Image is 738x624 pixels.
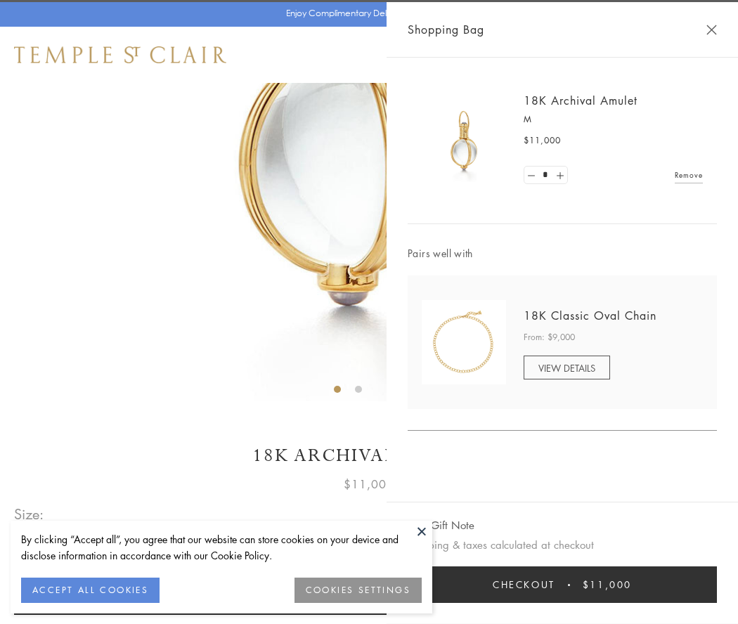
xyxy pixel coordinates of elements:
[14,46,226,63] img: Temple St. Clair
[524,93,637,108] a: 18K Archival Amulet
[286,6,446,20] p: Enjoy Complimentary Delivery & Returns
[583,577,632,592] span: $11,000
[14,443,724,468] h1: 18K Archival Amulet
[706,25,717,35] button: Close Shopping Bag
[422,98,506,183] img: 18K Archival Amulet
[538,361,595,375] span: VIEW DETAILS
[408,516,474,534] button: Add Gift Note
[675,167,703,183] a: Remove
[552,167,567,184] a: Set quantity to 2
[524,134,561,148] span: $11,000
[524,308,656,323] a: 18K Classic Oval Chain
[524,112,703,126] p: M
[408,245,717,261] span: Pairs well with
[408,536,717,554] p: Shipping & taxes calculated at checkout
[21,531,422,564] div: By clicking “Accept all”, you agree that our website can store cookies on your device and disclos...
[408,20,484,39] span: Shopping Bag
[344,475,394,493] span: $11,000
[524,356,610,379] a: VIEW DETAILS
[294,578,422,603] button: COOKIES SETTINGS
[524,167,538,184] a: Set quantity to 0
[524,330,575,344] span: From: $9,000
[422,300,506,384] img: N88865-OV18
[21,578,160,603] button: ACCEPT ALL COOKIES
[14,502,45,526] span: Size:
[408,566,717,603] button: Checkout $11,000
[493,577,555,592] span: Checkout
